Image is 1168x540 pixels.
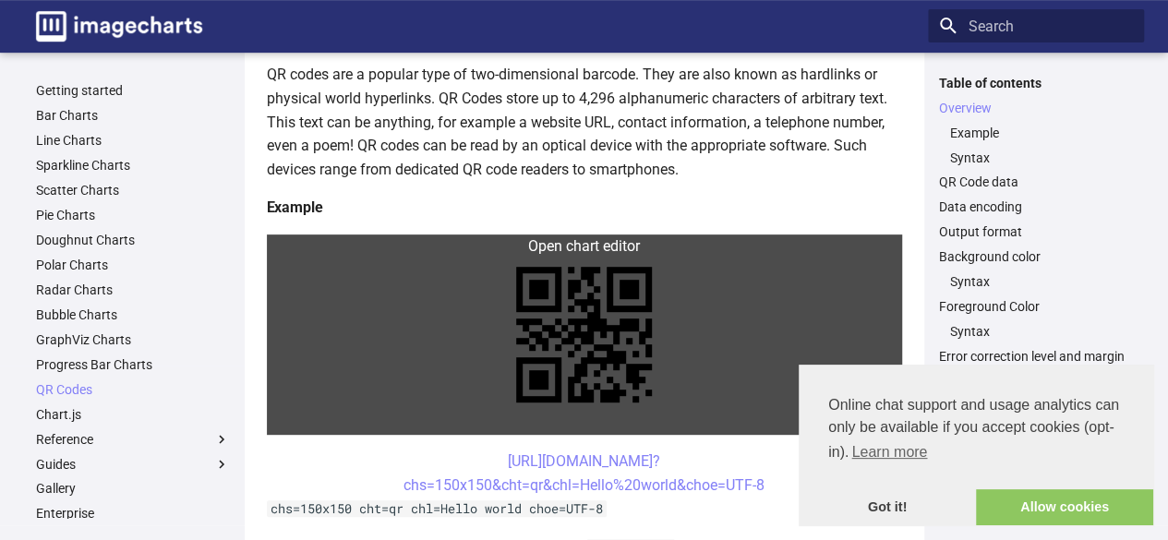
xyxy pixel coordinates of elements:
label: Reference [36,431,230,448]
a: QR Code data [939,174,1133,190]
a: Data encoding [939,198,1133,215]
a: Line Charts [36,132,230,149]
a: Chart.js [36,406,230,423]
a: allow cookies [976,489,1153,526]
a: dismiss cookie message [799,489,976,526]
a: Bubble Charts [36,306,230,323]
a: Doughnut Charts [36,232,230,248]
a: GraphViz Charts [36,331,230,348]
a: Foreground Color [939,298,1133,315]
a: Example [950,125,1133,141]
a: Getting started [36,82,230,99]
a: QR Codes [36,381,230,398]
label: Table of contents [928,75,1144,91]
a: Pie Charts [36,207,230,223]
nav: Foreground Color [939,323,1133,340]
a: Overview [939,100,1133,116]
a: Radar Charts [36,282,230,298]
a: [URL][DOMAIN_NAME]?chs=150x150&cht=qr&chl=Hello%20world&choe=UTF-8 [403,452,765,494]
a: Output format [939,223,1133,240]
a: Image-Charts documentation [29,4,210,49]
a: Syntax [950,150,1133,166]
label: Guides [36,456,230,473]
a: Syntax [950,323,1133,340]
a: Syntax [950,273,1133,290]
p: QR codes are a popular type of two-dimensional barcode. They are also known as hardlinks or physi... [267,63,902,181]
a: Background color [939,248,1133,265]
a: Polar Charts [36,257,230,273]
nav: Table of contents [928,75,1144,366]
span: Online chat support and usage analytics can only be available if you accept cookies (opt-in). [828,394,1124,466]
a: Sparkline Charts [36,157,230,174]
h4: Example [267,196,902,220]
code: chs=150x150 cht=qr chl=Hello world choe=UTF-8 [267,500,607,517]
a: Progress Bar Charts [36,356,230,373]
a: Error correction level and margin [939,348,1133,365]
a: Gallery [36,480,230,497]
nav: Background color [939,273,1133,290]
a: Bar Charts [36,107,230,124]
a: Scatter Charts [36,182,230,198]
div: cookieconsent [799,365,1153,525]
a: learn more about cookies [849,438,930,466]
img: logo [36,11,202,42]
nav: Overview [939,125,1133,166]
input: Search [928,9,1144,42]
a: Enterprise [36,505,230,522]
